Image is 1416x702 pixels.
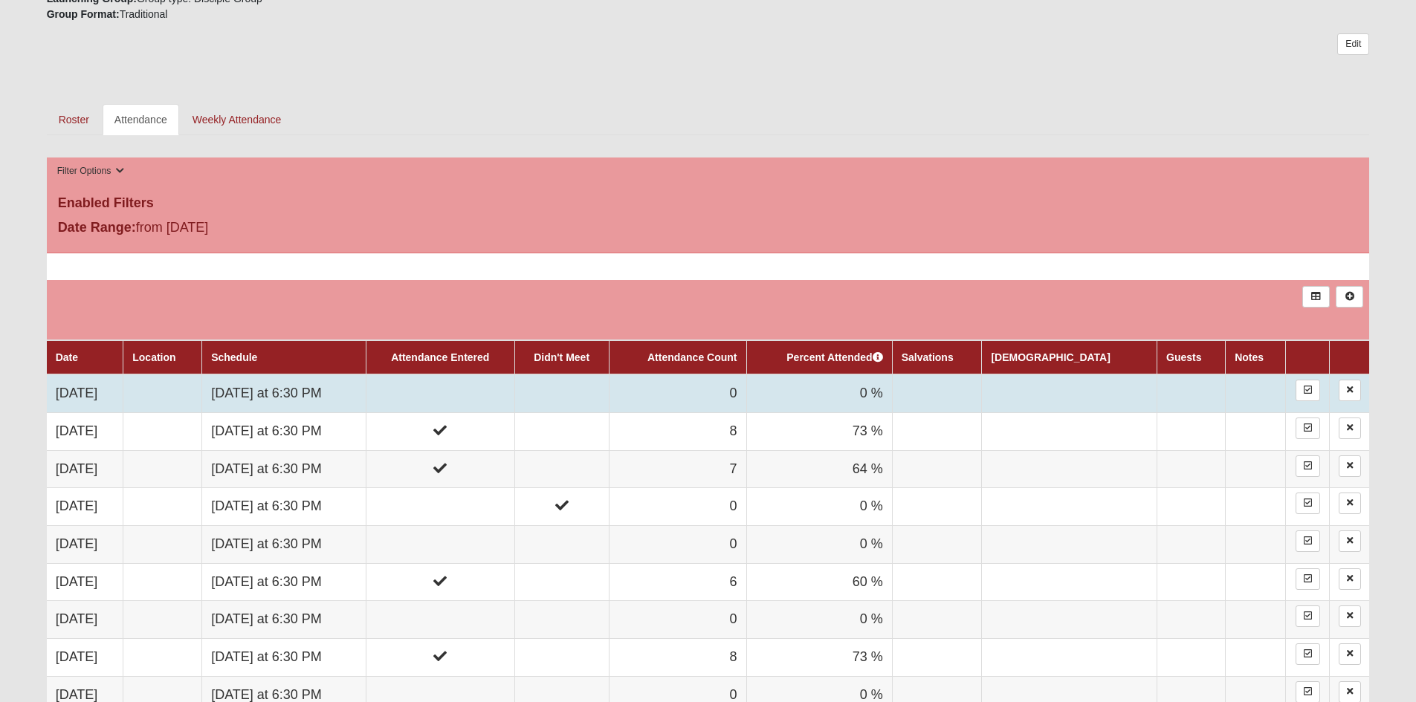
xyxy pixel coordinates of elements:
[786,351,882,363] a: Percent Attended
[1296,455,1320,477] a: Enter Attendance
[746,412,892,450] td: 73 %
[202,412,366,450] td: [DATE] at 6:30 PM
[47,218,488,241] div: from [DATE]
[47,450,123,488] td: [DATE]
[609,374,746,412] td: 0
[1339,605,1361,627] a: Delete
[391,351,489,363] a: Attendance Entered
[1157,340,1226,374] th: Guests
[609,525,746,563] td: 0
[982,340,1157,374] th: [DEMOGRAPHIC_DATA]
[47,104,101,135] a: Roster
[1296,568,1320,590] a: Enter Attendance
[1337,33,1369,55] a: Edit
[746,488,892,526] td: 0 %
[746,450,892,488] td: 64 %
[1302,286,1330,308] a: Export to Excel
[609,450,746,488] td: 7
[746,639,892,677] td: 73 %
[1296,417,1320,439] a: Enter Attendance
[1296,643,1320,665] a: Enter Attendance
[56,351,78,363] a: Date
[609,639,746,677] td: 8
[1339,530,1361,552] a: Delete
[1235,351,1264,363] a: Notes
[181,104,294,135] a: Weekly Attendance
[609,601,746,639] td: 0
[202,525,366,563] td: [DATE] at 6:30 PM
[647,351,737,363] a: Attendance Count
[609,412,746,450] td: 8
[47,374,123,412] td: [DATE]
[202,563,366,601] td: [DATE] at 6:30 PM
[47,563,123,601] td: [DATE]
[1339,455,1361,477] a: Delete
[202,374,366,412] td: [DATE] at 6:30 PM
[132,351,175,363] a: Location
[1339,417,1361,439] a: Delete
[746,563,892,601] td: 60 %
[1296,493,1320,514] a: Enter Attendance
[202,488,366,526] td: [DATE] at 6:30 PM
[1339,568,1361,590] a: Delete
[202,450,366,488] td: [DATE] at 6:30 PM
[534,351,589,363] a: Didn't Meet
[1296,530,1320,552] a: Enter Attendance
[1339,643,1361,665] a: Delete
[47,601,123,639] td: [DATE]
[1339,493,1361,514] a: Delete
[746,374,892,412] td: 0 %
[58,195,1359,212] h4: Enabled Filters
[211,351,257,363] a: Schedule
[202,601,366,639] td: [DATE] at 6:30 PM
[53,163,129,179] button: Filter Options
[47,8,120,20] strong: Group Format:
[47,525,123,563] td: [DATE]
[47,488,123,526] td: [DATE]
[746,601,892,639] td: 0 %
[103,104,179,135] a: Attendance
[1296,605,1320,627] a: Enter Attendance
[47,412,123,450] td: [DATE]
[58,218,136,238] label: Date Range:
[892,340,982,374] th: Salvations
[47,639,123,677] td: [DATE]
[202,639,366,677] td: [DATE] at 6:30 PM
[746,525,892,563] td: 0 %
[1296,380,1320,401] a: Enter Attendance
[609,488,746,526] td: 0
[1336,286,1363,308] a: Alt+N
[1339,380,1361,401] a: Delete
[609,563,746,601] td: 6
